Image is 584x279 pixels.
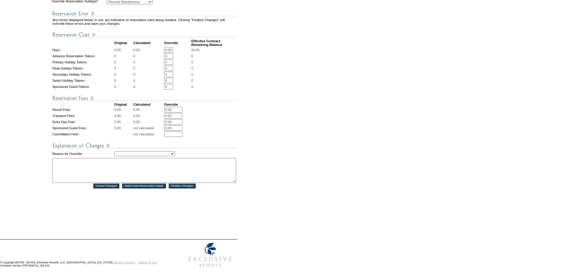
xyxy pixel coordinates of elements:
[52,31,236,39] img: Reservation Cost
[114,125,133,131] td: 0.00
[133,72,163,77] td: 0
[114,66,133,71] td: 0
[191,48,200,52] span: 60.00
[52,113,114,119] td: Transport Fees
[52,131,114,137] td: Cancellation Fees
[52,142,236,149] img: Explanation of Changes
[133,119,163,125] td: 0.00
[114,47,133,53] td: 0.00
[169,183,196,188] input: Finalize Changes
[52,53,114,59] td: Advance Reservation Tokens
[114,107,133,112] td: 0.00
[191,85,193,89] span: 0
[52,150,114,157] td: Reason for Override:
[164,103,191,106] td: Override
[52,107,114,112] td: Resort Fees
[114,53,133,59] td: 0
[133,113,163,119] td: 0.00
[191,60,193,64] span: 0
[191,54,193,58] span: 6
[133,84,163,89] td: 0
[114,72,133,77] td: 0
[191,73,193,76] span: 0
[133,125,163,131] td: not calculated
[52,125,114,131] td: Sponsored Guest Fees
[133,47,163,53] td: 0.00
[114,84,133,89] td: 0
[114,59,133,65] td: 0
[133,39,163,47] td: Calculated
[93,183,119,188] input: Cancel Changes
[114,113,133,119] td: 0.00
[113,261,136,264] a: PRIVACY POLICY
[133,131,163,137] td: not calculated
[191,79,193,82] span: 0
[114,78,133,83] td: 0
[183,239,238,270] img: Exclusive Resorts
[52,78,114,83] td: Select Holiday Tokens
[164,39,191,47] td: Override
[52,66,114,71] td: Peak Holiday Tokens
[52,119,114,125] td: Extra Day Fees
[138,261,157,264] a: TERMS OF USE
[52,10,236,17] img: Reservation Errors
[52,72,114,77] td: Secondary Holiday Tokens
[52,47,114,53] td: Days
[52,94,236,102] img: Reservation Fees
[133,78,163,83] td: 0
[191,39,236,47] td: Effective Contract Remaining Balance
[52,84,114,89] td: Sponsored Guest Tokens
[191,66,193,70] span: 0
[114,39,133,47] td: Original
[114,103,133,106] td: Original
[133,53,163,59] td: 0
[133,59,163,65] td: 0
[52,59,114,65] td: Primary Holiday Tokens
[133,103,163,106] td: Calculated
[52,18,236,25] td: Any errors displayed below, in red, are indicative of reservation rules being violated. Clicking ...
[133,66,163,71] td: 0
[114,119,133,125] td: 0.00
[133,107,163,112] td: 0.00
[122,183,166,188] input: Select New Reservation Dates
